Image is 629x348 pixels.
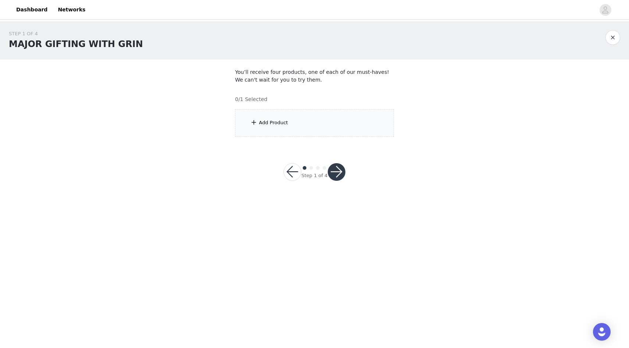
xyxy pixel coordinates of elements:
div: Add Product [259,119,288,126]
div: Step 1 of 4 [301,172,327,179]
h4: 0/1 Selected [235,96,267,103]
a: Dashboard [12,1,52,18]
p: You’ll receive four products, one of each of our must-haves! We can't wait for you to try them. [235,68,394,84]
a: Networks [53,1,90,18]
div: Open Intercom Messenger [593,323,611,341]
div: STEP 1 OF 4 [9,30,143,37]
div: avatar [602,4,609,16]
h1: MAJOR GIFTING WITH GRIN [9,37,143,51]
